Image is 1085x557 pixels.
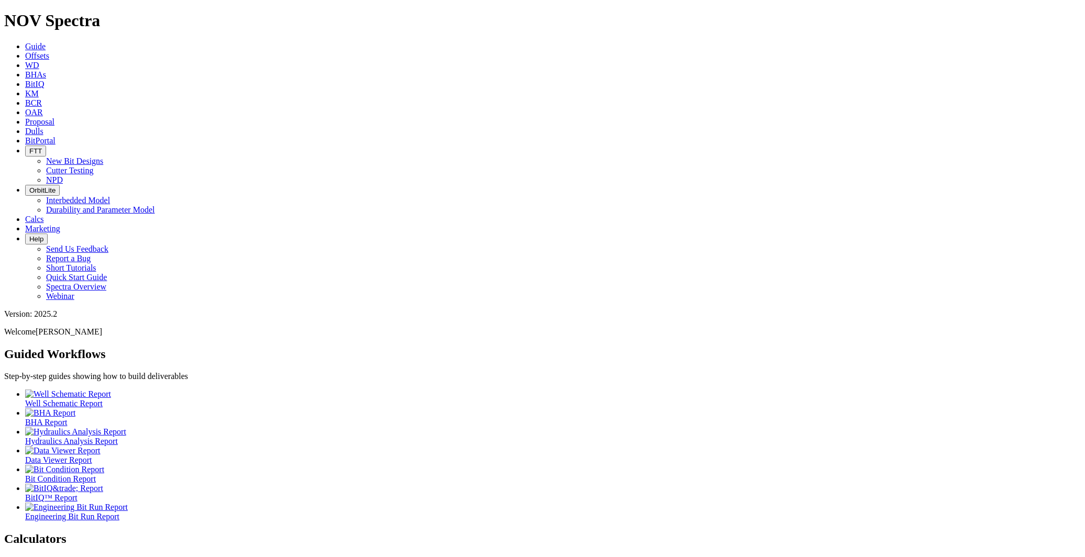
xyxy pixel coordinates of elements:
a: Durability and Parameter Model [46,205,155,214]
a: Interbedded Model [46,196,110,205]
a: Bit Condition Report Bit Condition Report [25,465,1081,483]
a: Calcs [25,215,44,224]
a: Engineering Bit Run Report Engineering Bit Run Report [25,503,1081,521]
p: Step-by-step guides showing how to build deliverables [4,372,1081,381]
img: BitIQ&trade; Report [25,484,103,493]
span: [PERSON_NAME] [36,327,102,336]
img: Well Schematic Report [25,389,111,399]
span: Help [29,235,43,243]
a: Spectra Overview [46,282,106,291]
a: Webinar [46,292,74,300]
img: Engineering Bit Run Report [25,503,128,512]
a: KM [25,89,39,98]
button: Help [25,233,48,244]
a: Dulls [25,127,43,136]
a: New Bit Designs [46,157,103,165]
a: Hydraulics Analysis Report Hydraulics Analysis Report [25,427,1081,445]
h2: Guided Workflows [4,347,1081,361]
span: Hydraulics Analysis Report [25,437,118,445]
a: BHA Report BHA Report [25,408,1081,427]
img: Hydraulics Analysis Report [25,427,126,437]
img: Data Viewer Report [25,446,101,455]
button: FTT [25,146,46,157]
img: Bit Condition Report [25,465,104,474]
a: BitIQ&trade; Report BitIQ™ Report [25,484,1081,502]
a: Report a Bug [46,254,91,263]
a: Marketing [25,224,60,233]
img: BHA Report [25,408,75,418]
span: Data Viewer Report [25,455,92,464]
a: Well Schematic Report Well Schematic Report [25,389,1081,408]
h2: Calculators [4,532,1081,546]
span: OrbitLite [29,186,56,194]
a: BHAs [25,70,46,79]
a: BitPortal [25,136,56,145]
a: Data Viewer Report Data Viewer Report [25,446,1081,464]
a: Guide [25,42,46,51]
a: Proposal [25,117,54,126]
span: Engineering Bit Run Report [25,512,119,521]
a: BCR [25,98,42,107]
span: FTT [29,147,42,155]
div: Version: 2025.2 [4,309,1081,319]
span: Bit Condition Report [25,474,96,483]
a: Quick Start Guide [46,273,107,282]
span: BitIQ™ Report [25,493,77,502]
span: BHA Report [25,418,67,427]
a: Offsets [25,51,49,60]
a: Short Tutorials [46,263,96,272]
a: NPD [46,175,63,184]
a: Send Us Feedback [46,244,108,253]
span: Well Schematic Report [25,399,103,408]
h1: NOV Spectra [4,11,1081,30]
button: OrbitLite [25,185,60,196]
a: BitIQ [25,80,44,88]
a: WD [25,61,39,70]
a: OAR [25,108,43,117]
p: Welcome [4,327,1081,337]
a: Cutter Testing [46,166,94,175]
